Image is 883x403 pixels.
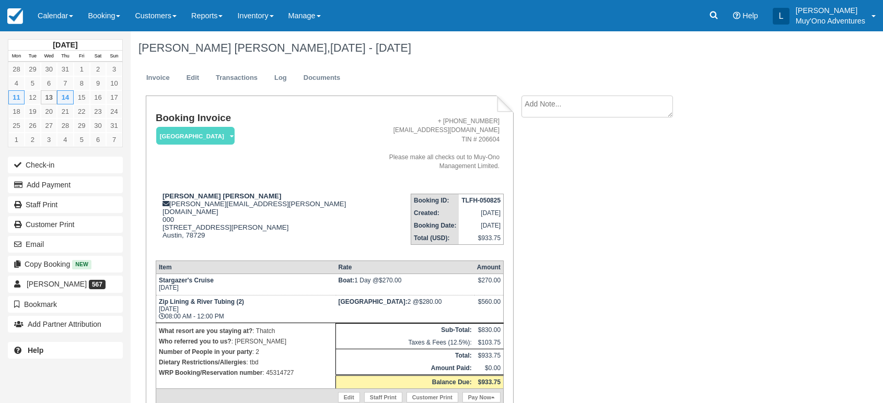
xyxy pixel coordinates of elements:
th: Created: [411,207,459,219]
a: 15 [74,90,90,104]
th: Total: [336,349,474,362]
a: 3 [106,62,122,76]
p: : 2 [159,347,333,357]
a: 2 [90,62,106,76]
a: Edit [338,392,360,402]
a: 30 [41,62,57,76]
td: Taxes & Fees (12.5%): [336,336,474,349]
a: 6 [41,76,57,90]
span: [PERSON_NAME] [27,280,87,288]
td: 1 Day @ [336,274,474,295]
div: $270.00 [477,277,501,292]
a: 22 [74,104,90,118]
th: Mon [8,51,25,62]
td: [DATE] [156,274,335,295]
a: 18 [8,104,25,118]
a: 31 [106,118,122,133]
button: Add Partner Attribution [8,316,123,333]
a: 23 [90,104,106,118]
i: Help [733,12,740,19]
a: 4 [57,133,73,147]
th: Balance Due: [336,375,474,389]
th: Sun [106,51,122,62]
a: 26 [25,118,41,133]
a: Invoice [138,68,178,88]
p: : Thatch [159,326,333,336]
a: Log [266,68,295,88]
a: 8 [74,76,90,90]
h1: [PERSON_NAME] [PERSON_NAME], [138,42,785,54]
a: 7 [106,133,122,147]
span: [DATE] - [DATE] [330,41,411,54]
a: 14 [57,90,73,104]
a: Staff Print [364,392,402,402]
a: 7 [57,76,73,90]
a: 16 [90,90,106,104]
a: 2 [25,133,41,147]
a: 19 [25,104,41,118]
a: Transactions [208,68,265,88]
th: Item [156,261,335,274]
button: Email [8,236,123,253]
span: $270.00 [379,277,401,284]
button: Check-in [8,157,123,173]
p: : [PERSON_NAME] [159,336,333,347]
a: 4 [8,76,25,90]
a: 24 [106,104,122,118]
a: 31 [57,62,73,76]
a: 27 [41,118,57,133]
strong: Zip Lining & River Tubing (2) [159,298,244,305]
th: Sat [90,51,106,62]
th: Wed [41,51,57,62]
a: [GEOGRAPHIC_DATA] [156,126,231,146]
strong: [PERSON_NAME] [PERSON_NAME] [162,192,281,200]
strong: TLFH-050825 [461,197,501,204]
strong: Number of People in your party [159,348,252,355]
strong: $933.75 [478,378,501,386]
td: [DATE] 08:00 AM - 12:00 PM [156,295,335,323]
a: Pay Now [462,392,501,402]
address: + [PHONE_NUMBER] [EMAIL_ADDRESS][DOMAIN_NAME] TIN # 206604 Please make all checks out to Muy-Ono ... [358,117,499,171]
h1: Booking Invoice [156,113,354,124]
div: [PERSON_NAME][EMAIL_ADDRESS][PERSON_NAME][DOMAIN_NAME] 000 [STREET_ADDRESS][PERSON_NAME] Austin, ... [156,192,354,252]
td: [DATE] [459,207,503,219]
strong: [DATE] [53,41,77,49]
a: 30 [90,118,106,133]
strong: Stargazer's Cruise [159,277,214,284]
td: $103.75 [474,336,504,349]
button: Copy Booking New [8,256,123,272]
a: 12 [25,90,41,104]
b: Help [28,346,43,354]
strong: Dietary Restrictions/Allergies [159,359,246,366]
th: Amount Paid: [336,362,474,375]
td: $933.75 [474,349,504,362]
a: Documents [296,68,348,88]
span: 567 [89,280,106,289]
img: checkfront-main-nav-mini-logo.png [7,8,23,24]
th: Sub-Total: [336,324,474,337]
a: 13 [41,90,57,104]
span: Help [742,11,758,20]
p: : 45314727 [159,368,333,378]
a: 10 [106,76,122,90]
p: [PERSON_NAME] [796,5,865,16]
td: 2 @ [336,295,474,323]
a: 5 [74,133,90,147]
p: : tbd [159,357,333,368]
th: Tue [25,51,41,62]
a: 21 [57,104,73,118]
th: Booking Date: [411,219,459,232]
a: 28 [57,118,73,133]
th: Total (USD): [411,232,459,245]
strong: What resort are you staying at? [159,327,252,335]
em: [GEOGRAPHIC_DATA] [156,127,235,145]
a: 6 [90,133,106,147]
td: $933.75 [459,232,503,245]
a: Customer Print [406,392,458,402]
strong: Thatch Caye Resort [339,298,408,305]
a: Edit [179,68,207,88]
a: 29 [74,118,90,133]
a: Help [8,342,123,359]
a: 9 [90,76,106,90]
a: 11 [8,90,25,104]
